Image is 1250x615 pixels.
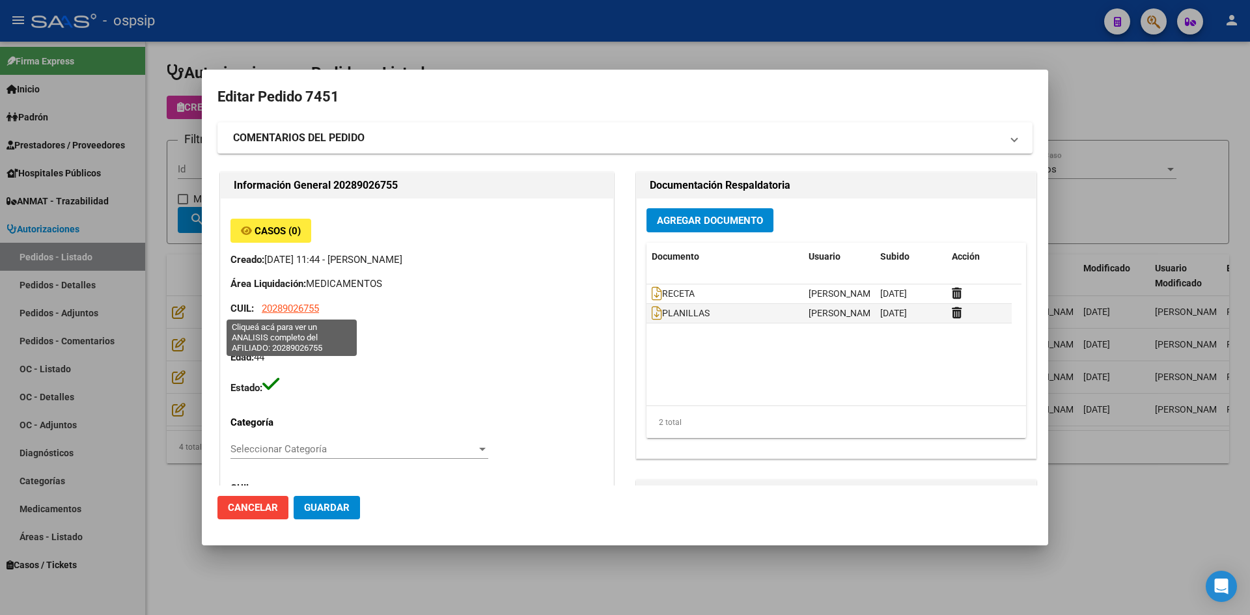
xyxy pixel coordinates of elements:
p: [DATE] 11:44 - [PERSON_NAME] [230,253,604,267]
datatable-header-cell: Documento [646,243,803,271]
h2: Información General 20289026755 [234,178,600,193]
span: PLANILLAS [652,308,710,318]
mat-expansion-panel-header: COMENTARIOS DEL PEDIDO [217,122,1033,154]
p: 44 [230,350,604,365]
span: Agregar Documento [657,215,763,226]
strong: Edad: [230,351,254,363]
span: Seleccionar Categoría [230,443,477,455]
h2: Editar Pedido 7451 [217,85,1033,109]
h2: Documentación Respaldatoria [650,178,1023,193]
p: CUIL [230,481,342,496]
strong: Área Liquidación: [230,278,306,290]
div: Open Intercom Messenger [1206,571,1237,602]
span: Subido [880,251,910,262]
span: [PERSON_NAME] [809,308,878,318]
button: Agregar Documento [646,208,773,232]
strong: Estado: [230,382,262,394]
span: [DATE] [880,308,907,318]
datatable-header-cell: Subido [875,243,947,271]
span: [PERSON_NAME] [809,288,878,299]
p: Titular [230,325,604,340]
span: [DATE] [880,288,907,299]
button: Guardar [294,496,360,519]
datatable-header-cell: Acción [947,243,1012,271]
button: Cancelar [217,496,288,519]
p: MEDICAMENTOS [230,277,604,292]
strong: Creado: [230,254,264,266]
strong: COMENTARIOS DEL PEDIDO [233,130,365,146]
strong: Parentesco: [230,327,283,338]
span: 20289026755 [262,303,319,314]
span: Casos (0) [255,225,301,237]
strong: CUIL: [230,303,254,314]
button: Casos (0) [230,219,311,243]
p: Categoría [230,415,342,430]
span: Guardar [304,502,350,513]
span: RECETA [652,288,695,299]
span: Documento [652,251,699,262]
datatable-header-cell: Usuario [803,243,875,271]
span: Acción [952,251,980,262]
span: Cancelar [228,502,278,513]
div: 2 total [646,406,1026,439]
span: Usuario [809,251,840,262]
